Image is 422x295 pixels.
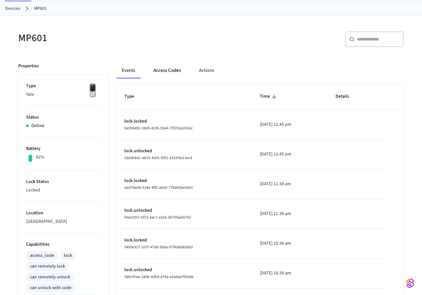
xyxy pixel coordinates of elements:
[124,274,194,280] span: 580c47ee-180b-4db8-874a-e5a6ae7003eb
[30,274,70,281] div: can remotely unlock
[26,210,101,217] p: Location
[64,252,72,259] div: lock
[260,270,320,277] p: [DATE] 10:39 am
[148,63,186,78] button: Access Codes
[124,244,193,250] span: 5493e317-2d7f-47d8-9d8a-0706ab8e2662
[260,181,320,188] p: [DATE] 11:38 am
[194,63,219,78] button: Actions
[26,178,101,185] p: Lock Status
[124,237,244,244] p: lock.locked
[5,5,20,12] a: Devices
[30,285,71,291] div: can unlock with code
[124,125,193,131] span: be595492-28d5-4c95-93e4-73f292e20da2
[26,114,101,121] p: Status
[124,148,244,155] p: lock.unlocked
[336,91,358,102] span: Details
[117,63,140,78] button: Events
[124,185,193,190] span: add76ed6-524e-4ff2-ab55-77b863be9d02
[124,91,143,102] span: Type
[34,5,47,12] a: MP601
[26,241,101,248] p: Capabilities
[85,83,101,99] img: Yale Assure Touchscreen Wifi Smart Lock, Satin Nickel, Front
[26,218,101,225] p: [GEOGRAPHIC_DATA]
[26,91,101,98] p: Yale
[260,210,320,217] p: [DATE] 11:38 am
[30,263,65,270] div: can remotely lock
[406,278,414,288] img: SeamLogoGradient.69752ec5.svg
[260,121,320,128] p: [DATE] 12:45 pm
[26,187,101,194] p: Locked
[260,91,278,102] span: Time
[124,177,244,184] p: lock.locked
[30,252,54,259] div: access_code
[26,83,101,90] p: Type
[26,145,101,152] p: Battery
[117,63,404,78] div: ant example
[36,154,44,161] p: 82%
[124,155,192,161] span: 53e5b8dc-eb53-4d41-95f2-3331f9a11ec8
[31,123,44,129] p: Online
[124,118,244,125] p: lock.locked
[260,151,320,158] p: [DATE] 12:45 pm
[124,267,244,273] p: lock.unlocked
[18,63,39,70] p: Properties
[124,215,191,220] span: f4ad2957-6f53-4ac7-a328-d6755eefe702
[260,240,320,247] p: [DATE] 10:39 am
[18,31,207,45] h5: MP601
[124,207,244,214] p: lock.unlocked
